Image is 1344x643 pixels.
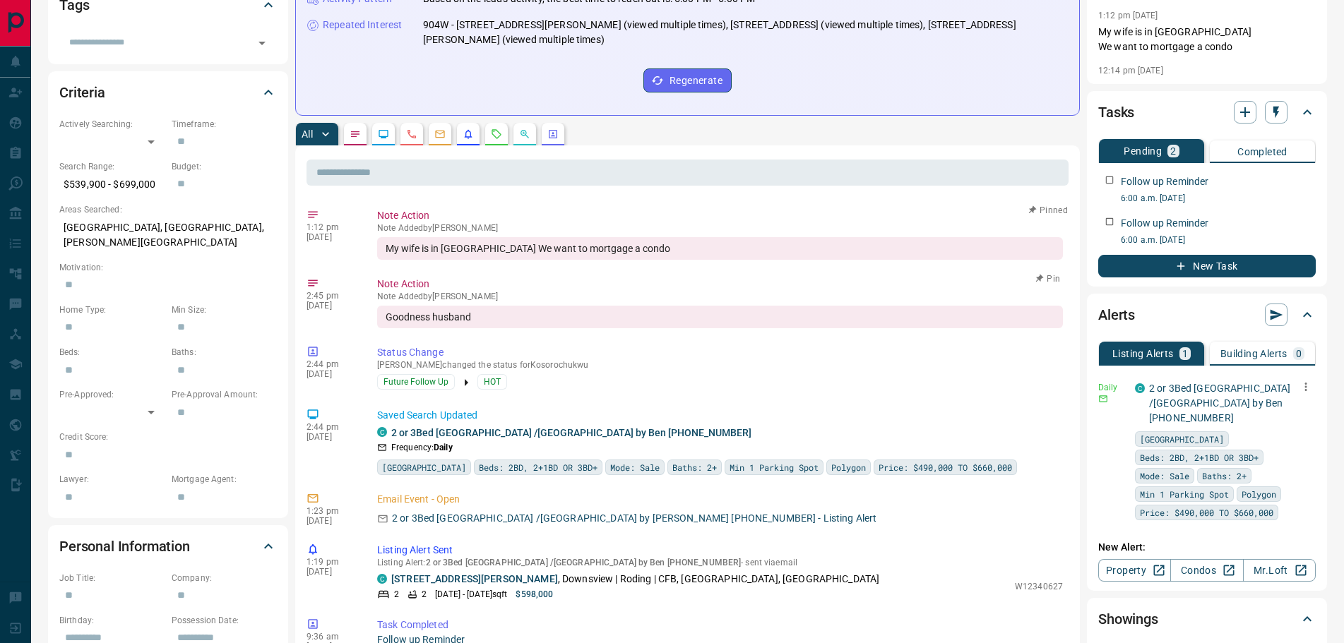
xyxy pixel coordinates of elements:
[59,304,165,316] p: Home Type:
[307,567,356,577] p: [DATE]
[1237,147,1287,157] p: Completed
[172,346,277,359] p: Baths:
[59,614,165,627] p: Birthday:
[307,301,356,311] p: [DATE]
[1098,95,1316,129] div: Tasks
[406,128,417,140] svg: Calls
[172,304,277,316] p: Min Size:
[377,223,1063,233] p: Note Added by [PERSON_NAME]
[391,572,879,587] p: , Downsview | Roding | CFB, [GEOGRAPHIC_DATA], [GEOGRAPHIC_DATA]
[350,128,361,140] svg: Notes
[730,460,819,474] span: Min 1 Parking Spot
[1098,381,1126,394] p: Daily
[377,292,1063,301] p: Note Added by [PERSON_NAME]
[1135,383,1145,393] div: condos.ca
[1121,216,1208,231] p: Follow up Reminder
[1098,66,1163,76] p: 12:14 pm [DATE]
[1121,192,1316,205] p: 6:00 a.m. [DATE]
[1121,174,1208,189] p: Follow up Reminder
[378,128,389,140] svg: Lead Browsing Activity
[59,118,165,131] p: Actively Searching:
[307,506,356,516] p: 1:23 pm
[1140,450,1259,464] span: Beds: 2BD, 2+1BD OR 3BD+
[1098,602,1316,636] div: Showings
[391,427,751,438] a: 2 or 3Bed [GEOGRAPHIC_DATA] /[GEOGRAPHIC_DATA] by Ben [PHONE_NUMBER]
[1098,11,1158,20] p: 1:12 pm [DATE]
[391,573,558,584] a: [STREET_ADDRESS][PERSON_NAME]
[377,558,1063,567] p: Listing Alert : - sent via email
[302,129,313,139] p: All
[172,473,277,486] p: Mortgage Agent:
[59,346,165,359] p: Beds:
[377,492,1063,507] p: Email Event - Open
[1015,580,1063,593] p: W12340627
[172,118,277,131] p: Timeframe:
[1170,559,1243,582] a: Condos
[59,388,165,401] p: Pre-Approved:
[1140,432,1224,446] span: [GEOGRAPHIC_DATA]
[479,460,597,474] span: Beds: 2BD, 2+1BD OR 3BD+
[1098,394,1108,404] svg: Email
[1140,469,1189,483] span: Mode: Sale
[377,306,1063,328] div: Goodness husband
[59,216,277,254] p: [GEOGRAPHIC_DATA], [GEOGRAPHIC_DATA], [PERSON_NAME][GEOGRAPHIC_DATA]
[426,558,742,567] span: 2 or 3Bed [GEOGRAPHIC_DATA] /[GEOGRAPHIC_DATA] by Ben [PHONE_NUMBER]
[377,408,1063,423] p: Saved Search Updated
[59,473,165,486] p: Lawyer:
[1098,255,1316,277] button: New Task
[307,557,356,567] p: 1:19 pm
[377,277,1063,292] p: Note Action
[1220,349,1287,359] p: Building Alerts
[1140,505,1273,519] span: Price: $490,000 TO $660,000
[252,33,272,53] button: Open
[377,427,387,437] div: condos.ca
[1098,540,1316,555] p: New Alert:
[1296,349,1302,359] p: 0
[59,572,165,584] p: Job Title:
[172,572,277,584] p: Company:
[392,511,876,526] p: 2 or 3Bed [GEOGRAPHIC_DATA] /[GEOGRAPHIC_DATA] by [PERSON_NAME] [PHONE_NUMBER] - Listing Alert
[1170,146,1176,156] p: 2
[307,222,356,232] p: 1:12 pm
[879,460,1012,474] span: Price: $490,000 TO $660,000
[377,574,387,584] div: condos.ca
[672,460,717,474] span: Baths: 2+
[519,128,530,140] svg: Opportunities
[516,588,553,601] p: $598,000
[1098,559,1171,582] a: Property
[1098,25,1316,54] p: My wife is in [GEOGRAPHIC_DATA] We want to mortgage a condo
[307,291,356,301] p: 2:45 pm
[377,345,1063,360] p: Status Change
[547,128,559,140] svg: Agent Actions
[1098,608,1158,630] h2: Showings
[643,68,732,92] button: Regenerate
[423,18,1068,47] p: 904W - [STREET_ADDRESS][PERSON_NAME] (viewed multiple times), [STREET_ADDRESS] (viewed multiple t...
[59,529,277,563] div: Personal Information
[434,128,446,140] svg: Emails
[377,618,1063,632] p: Task Completed
[1098,304,1135,326] h2: Alerts
[377,543,1063,558] p: Listing Alert Sent
[1028,204,1069,217] button: Pinned
[1098,298,1316,332] div: Alerts
[422,588,427,601] p: 2
[172,614,277,627] p: Possession Date:
[377,208,1063,223] p: Note Action
[1243,559,1316,582] a: Mr.Loft
[1149,383,1291,423] a: 2 or 3Bed [GEOGRAPHIC_DATA] /[GEOGRAPHIC_DATA] by Ben [PHONE_NUMBER]
[831,460,866,474] span: Polygon
[1028,272,1069,285] button: Pin
[1112,349,1174,359] p: Listing Alerts
[382,460,466,474] span: [GEOGRAPHIC_DATA]
[394,588,399,601] p: 2
[59,431,277,443] p: Credit Score:
[383,375,448,389] span: Future Follow Up
[484,375,501,389] span: HOT
[610,460,660,474] span: Mode: Sale
[59,76,277,109] div: Criteria
[307,422,356,432] p: 2:44 pm
[1182,349,1188,359] p: 1
[59,535,190,558] h2: Personal Information
[59,173,165,196] p: $539,900 - $699,000
[59,81,105,104] h2: Criteria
